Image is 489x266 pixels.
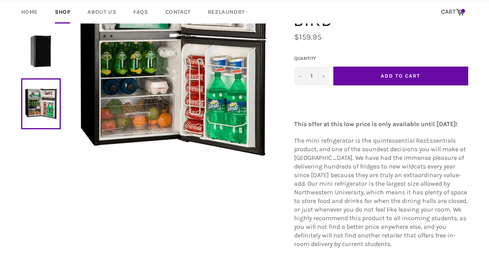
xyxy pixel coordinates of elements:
[294,120,458,128] strong: This offer at this low price is only available until [DATE]!
[80,0,124,24] a: About Us
[25,35,57,67] img: Mini Refrigerator Rental - Early Bird
[318,67,329,85] button: Increase quantity
[13,0,45,24] a: Home
[333,67,468,85] button: Add to Cart
[47,0,78,24] a: Shop
[294,55,329,62] label: Quantity
[437,4,468,20] a: CART
[158,0,198,24] a: Contact
[294,33,322,42] span: $159.95
[125,0,156,24] a: FAQs
[294,67,306,85] button: Decrease quantity
[294,137,467,248] span: The mini refrigerator is the quintessential RezEssentials product, and one of the soundest decisi...
[381,73,420,79] span: Add to Cart
[200,0,256,24] a: RezLaundry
